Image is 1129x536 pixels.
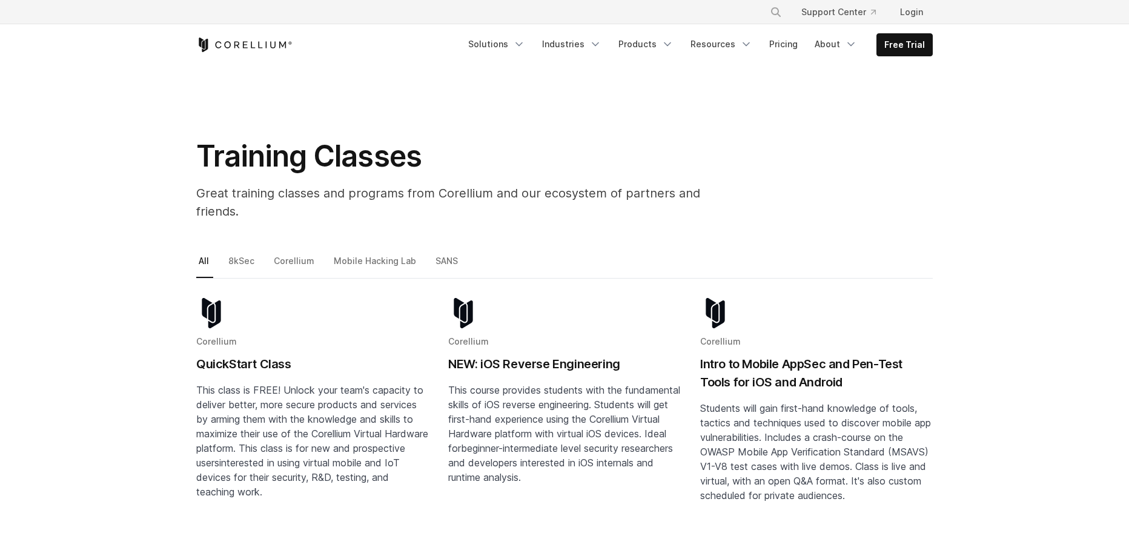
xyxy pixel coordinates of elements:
[535,33,609,55] a: Industries
[196,253,213,279] a: All
[700,336,741,346] span: Corellium
[331,253,420,279] a: Mobile Hacking Lab
[196,457,400,498] span: interested in using virtual mobile and IoT devices for their security, R&D, testing, and teaching...
[877,34,932,56] a: Free Trial
[700,298,730,328] img: corellium-logo-icon-dark
[807,33,864,55] a: About
[448,298,478,328] img: corellium-logo-icon-dark
[448,442,673,483] span: beginner-intermediate level security researchers and developers interested in iOS internals and r...
[196,336,237,346] span: Corellium
[461,33,532,55] a: Solutions
[196,184,741,220] p: Great training classes and programs from Corellium and our ecosystem of partners and friends.
[755,1,933,23] div: Navigation Menu
[611,33,681,55] a: Products
[226,253,259,279] a: 8kSec
[448,383,681,485] p: This course provides students with the fundamental skills of iOS reverse engineering. Students wi...
[700,355,933,391] h2: Intro to Mobile AppSec and Pen-Test Tools for iOS and Android
[448,355,681,373] h2: NEW: iOS Reverse Engineering
[196,355,429,373] h2: QuickStart Class
[461,33,933,56] div: Navigation Menu
[792,1,886,23] a: Support Center
[448,336,489,346] span: Corellium
[196,384,428,469] span: This class is FREE! Unlock your team's capacity to deliver better, more secure products and servi...
[765,1,787,23] button: Search
[890,1,933,23] a: Login
[433,253,462,279] a: SANS
[700,402,931,501] span: Students will gain first-hand knowledge of tools, tactics and techniques used to discover mobile ...
[196,298,227,328] img: corellium-logo-icon-dark
[196,38,293,52] a: Corellium Home
[683,33,760,55] a: Resources
[762,33,805,55] a: Pricing
[196,138,741,174] h1: Training Classes
[271,253,319,279] a: Corellium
